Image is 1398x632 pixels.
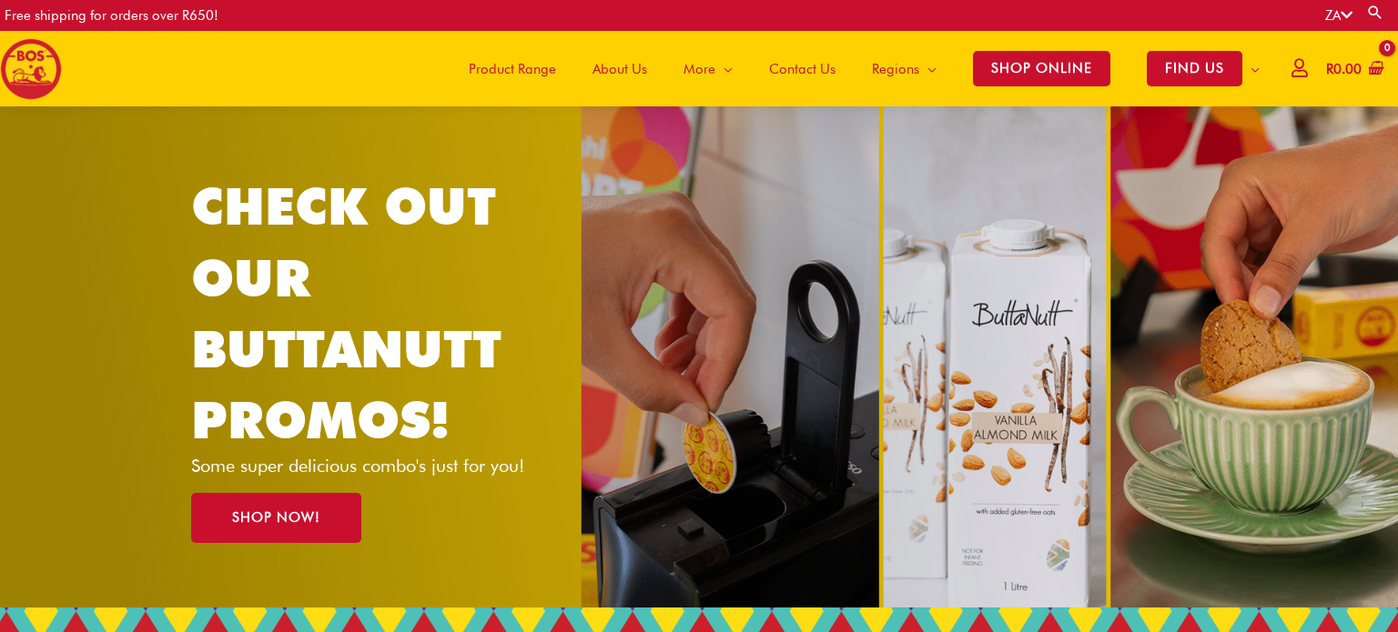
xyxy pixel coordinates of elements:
a: View Shopping Cart, empty [1322,49,1384,90]
a: Product Range [451,31,574,106]
a: Regions [854,31,955,106]
bdi: 0.00 [1326,61,1362,77]
span: Product Range [469,42,556,96]
span: More [684,42,715,96]
span: SHOP NOW! [232,511,320,525]
a: ZA [1325,7,1352,24]
span: Contact Us [769,42,836,96]
span: FIND US [1147,51,1242,86]
a: Search button [1366,4,1384,21]
a: CHECK OUT OUR BUTTANUTT PROMOS! [191,176,501,450]
a: SHOP ONLINE [955,31,1129,106]
p: Some super delicious combo's just for you! [191,456,556,475]
a: SHOP NOW! [191,493,361,543]
a: Contact Us [751,31,854,106]
span: SHOP ONLINE [973,51,1110,86]
span: R [1326,61,1333,77]
a: More [665,31,751,106]
a: About Us [574,31,665,106]
span: About Us [593,42,647,96]
nav: Site Navigation [437,31,1278,106]
span: Regions [872,42,919,96]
